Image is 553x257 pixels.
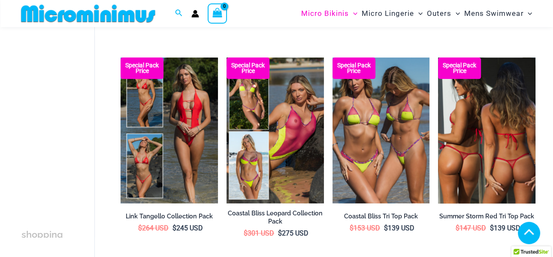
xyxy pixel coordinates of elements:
h2: Coastal Bliss Leopard Collection Pack [227,209,324,225]
span: Micro Lingerie [362,3,414,24]
a: Micro LingerieMenu ToggleMenu Toggle [360,3,425,24]
span: Menu Toggle [349,3,357,24]
span: $ [350,224,354,232]
a: Coastal Bliss Tri Top Pack [332,212,430,224]
span: Mens Swimwear [464,3,523,24]
span: Menu Toggle [414,3,423,24]
a: OutersMenu ToggleMenu Toggle [425,3,462,24]
span: $ [172,224,176,232]
bdi: 301 USD [244,229,274,237]
img: Coastal Bliss Leopard Sunset Tri Top Pack [332,57,430,203]
span: $ [384,224,388,232]
a: Micro BikinisMenu ToggleMenu Toggle [299,3,360,24]
b: Special Pack Price [121,63,163,74]
span: shopping [21,229,63,240]
a: Summer Storm Red Tri Top Pack [438,212,535,224]
span: $ [278,229,282,237]
img: MM SHOP LOGO FLAT [18,4,159,23]
b: Special Pack Price [438,63,481,74]
h2: Link Tangello Collection Pack [121,212,218,221]
span: Menu Toggle [523,3,532,24]
a: Mens SwimwearMenu ToggleMenu Toggle [462,3,534,24]
a: Coastal Bliss Leopard Collection Pack [227,209,324,229]
a: Collection Pack Collection Pack BCollection Pack B [121,57,218,203]
bdi: 139 USD [490,224,520,232]
span: $ [138,224,142,232]
h2: Summer Storm Red Tri Top Pack [438,212,535,221]
a: Coastal Bliss Leopard Sunset Collection Pack C Coastal Bliss Leopard Sunset Collection Pack BCoas... [227,57,324,203]
a: Account icon link [191,10,199,18]
a: Search icon link [175,8,183,19]
span: Outers [427,3,451,24]
span: $ [490,224,494,232]
h2: Coastal Bliss Tri Top Pack [332,212,430,221]
a: Link Tangello Collection Pack [121,212,218,224]
span: $ [456,224,459,232]
b: Special Pack Price [332,63,375,74]
span: Menu Toggle [451,3,460,24]
bdi: 264 USD [138,224,169,232]
bdi: 245 USD [172,224,203,232]
b: Special Pack Price [227,63,269,74]
bdi: 153 USD [350,224,380,232]
span: Micro Bikinis [301,3,349,24]
img: Summer Storm Red Tri Top Pack B [438,57,535,203]
bdi: 147 USD [456,224,486,232]
img: Collection Pack [121,57,218,203]
bdi: 275 USD [278,229,308,237]
a: View Shopping Cart, empty [208,3,227,23]
a: Summer Storm Red Tri Top Pack F Summer Storm Red Tri Top Pack BSummer Storm Red Tri Top Pack B [438,57,535,203]
img: Coastal Bliss Leopard Sunset Collection Pack C [227,57,324,203]
iframe: TrustedSite Certified [21,29,99,200]
bdi: 139 USD [384,224,414,232]
a: Coastal Bliss Leopard Sunset Tri Top Pack Coastal Bliss Leopard Sunset Tri Top Pack BCoastal Blis... [332,57,430,203]
span: $ [244,229,248,237]
nav: Site Navigation [298,1,536,26]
